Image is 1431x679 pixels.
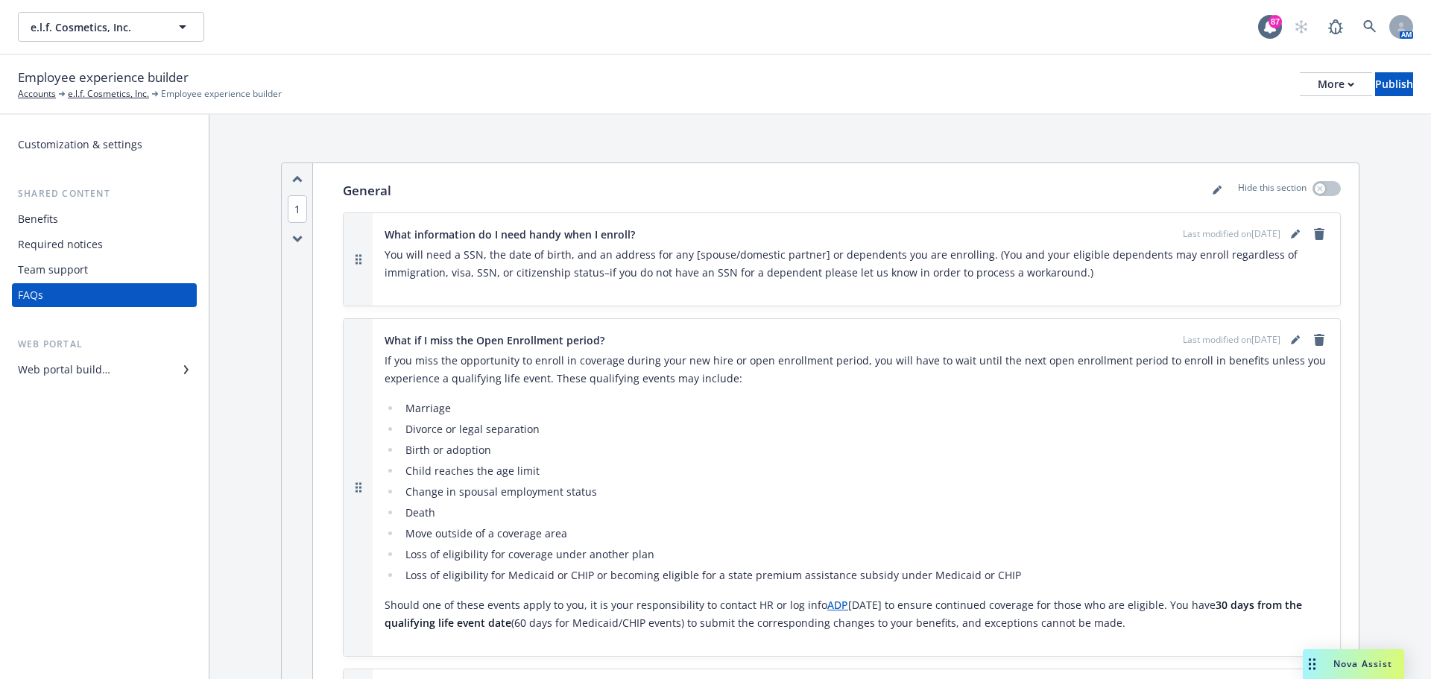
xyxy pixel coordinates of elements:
div: Required notices [18,233,103,256]
p: Hide this section [1238,181,1307,200]
span: What if I miss the Open Enrollment period? [385,332,604,348]
a: Required notices [12,233,197,256]
li: Marriage [401,399,1328,417]
span: Employee experience builder [18,68,189,87]
span: Last modified on [DATE] [1183,333,1280,347]
div: Web portal [12,337,197,352]
button: Nova Assist [1303,649,1404,679]
a: editPencil [1208,181,1226,199]
li: Divorce or legal separation [401,420,1328,438]
span: e.l.f. Cosmetics, Inc. [31,19,159,35]
li: Loss of eligibility for coverage under another plan [401,546,1328,563]
span: Employee experience builder [161,87,282,101]
div: Shared content [12,186,197,201]
a: Report a Bug [1321,12,1351,42]
a: Team support [12,258,197,282]
a: Customization & settings [12,133,197,157]
li: Birth or adoption [401,441,1328,459]
div: Team support [18,258,88,282]
div: 87 [1269,15,1282,28]
span: 1 [288,195,307,223]
a: e.l.f. Cosmetics, Inc. [68,87,149,101]
button: 1 [288,201,307,217]
span: Nova Assist [1333,657,1392,670]
div: FAQs [18,283,43,307]
span: Last modified on [DATE] [1183,227,1280,241]
a: Accounts [18,87,56,101]
a: Start snowing [1286,12,1316,42]
button: Publish [1375,72,1413,96]
div: More [1318,73,1354,95]
li: Change in spousal employment status [401,483,1328,501]
span: What information do I need handy when I enroll? [385,227,635,242]
li: Child reaches the age limit [401,462,1328,480]
div: Customization & settings [18,133,142,157]
div: Web portal builder [18,358,110,382]
a: remove [1310,331,1328,349]
a: editPencil [1286,225,1304,243]
li: Loss of eligibility for Medicaid or CHIP or becoming eligible for a state premium assistance subs... [401,566,1328,584]
div: Benefits [18,207,58,231]
a: Search [1355,12,1385,42]
p: General [343,181,391,200]
button: More [1300,72,1372,96]
li: Death [401,504,1328,522]
button: e.l.f. Cosmetics, Inc. [18,12,204,42]
a: ADP [827,598,848,612]
div: Drag to move [1303,649,1321,679]
p: If you miss the opportunity to enroll in coverage during your new hire or open enrollment period,... [385,352,1328,388]
a: Web portal builder [12,358,197,382]
a: Benefits [12,207,197,231]
a: FAQs [12,283,197,307]
p: Should one of these events apply to you, it is your responsibility to contact HR or log info [DAT... [385,596,1328,632]
p: You will need a SSN, the date of birth, and an address for any [spouse/domestic partner] or depen... [385,246,1328,282]
li: Move outside of a coverage area [401,525,1328,543]
div: Publish [1375,73,1413,95]
a: editPencil [1286,331,1304,349]
a: remove [1310,225,1328,243]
